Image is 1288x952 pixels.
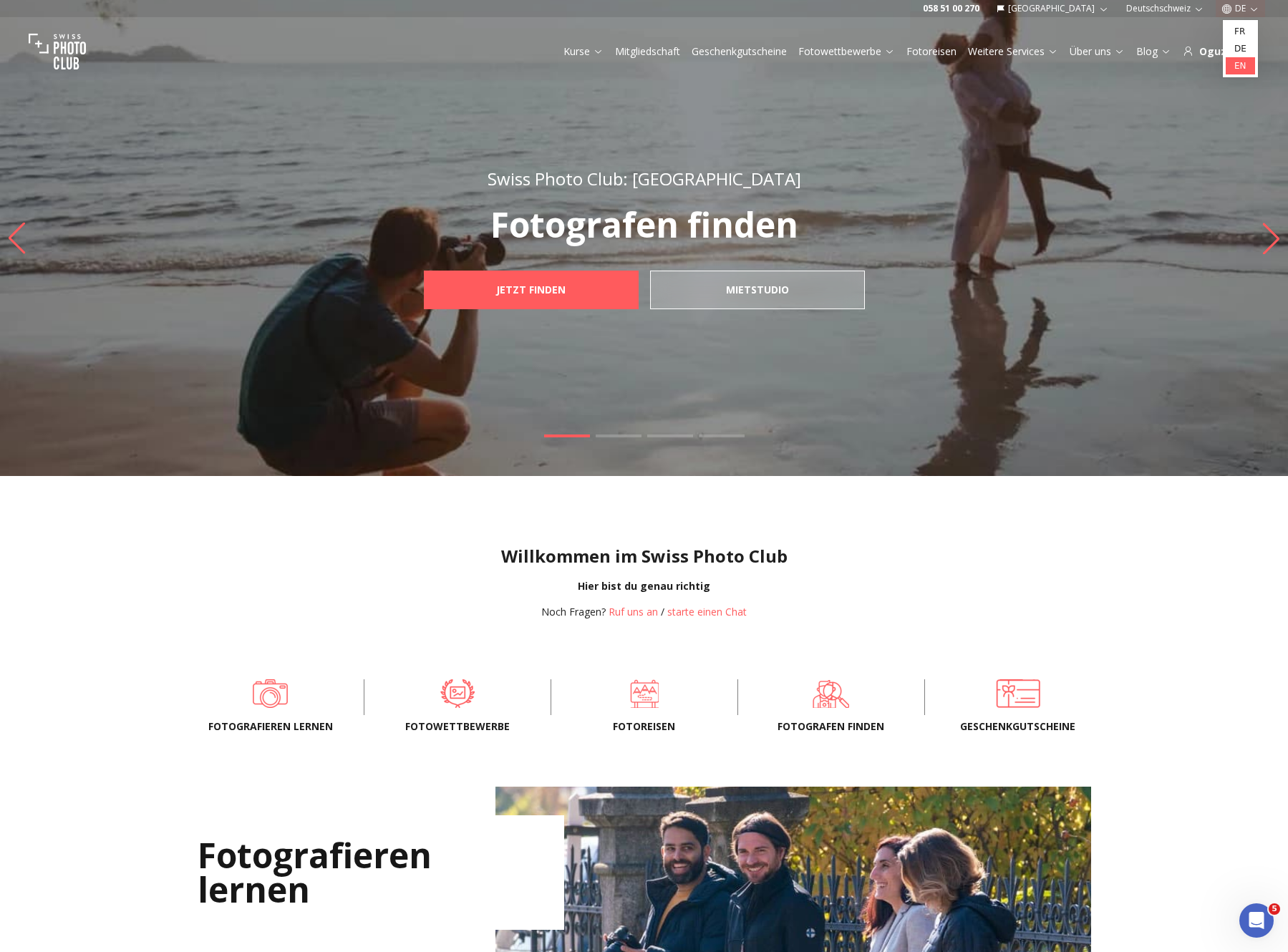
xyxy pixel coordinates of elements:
a: mietstudio [650,271,865,309]
a: Blog [1136,44,1171,59]
img: Swiss photo club [29,23,86,80]
b: JETZT FINDEN [496,283,566,297]
p: Fotografen finden [392,208,896,242]
b: mietstudio [726,283,789,297]
a: Fotografen finden [761,679,901,708]
button: Fotoreisen [901,42,962,62]
a: Fotoreisen [574,679,715,708]
button: Weitere Services [962,42,1064,62]
div: Oguzhan [1183,44,1259,59]
h2: Fotografieren lernen [198,815,564,930]
a: Über uns [1070,44,1125,59]
button: Mitgliedschaft [609,42,686,62]
span: Fotografen finden [761,719,901,734]
button: starte einen Chat [667,605,747,619]
div: Hier bist du genau richtig [11,579,1277,593]
a: Kurse [563,44,604,59]
span: Fotografieren lernen [200,719,341,734]
iframe: Intercom live chat [1239,903,1274,938]
a: fr [1226,23,1255,40]
div: / [541,605,747,619]
a: Geschenkgutscheine [948,679,1088,708]
button: Blog [1130,42,1177,62]
span: Noch Fragen? [541,605,606,618]
a: Geschenkgutscheine [692,44,787,59]
div: DE [1223,20,1258,77]
a: de [1226,40,1255,57]
a: Fotowettbewerbe [798,44,895,59]
span: Swiss Photo Club: [GEOGRAPHIC_DATA] [488,167,801,190]
button: Über uns [1064,42,1130,62]
button: Geschenkgutscheine [686,42,793,62]
button: Fotowettbewerbe [793,42,901,62]
a: Fotografieren lernen [200,679,341,708]
a: JETZT FINDEN [424,271,639,309]
button: Kurse [558,42,609,62]
a: 058 51 00 270 [923,3,979,14]
span: Fotoreisen [574,719,715,734]
a: Mitgliedschaft [615,44,680,59]
h1: Willkommen im Swiss Photo Club [11,545,1277,568]
a: Fotoreisen [906,44,957,59]
span: Fotowettbewerbe [387,719,528,734]
span: Geschenkgutscheine [948,719,1088,734]
span: 5 [1269,903,1280,915]
a: Ruf uns an [609,605,658,618]
a: Weitere Services [968,44,1058,59]
a: Fotowettbewerbe [387,679,528,708]
a: en [1226,57,1255,74]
